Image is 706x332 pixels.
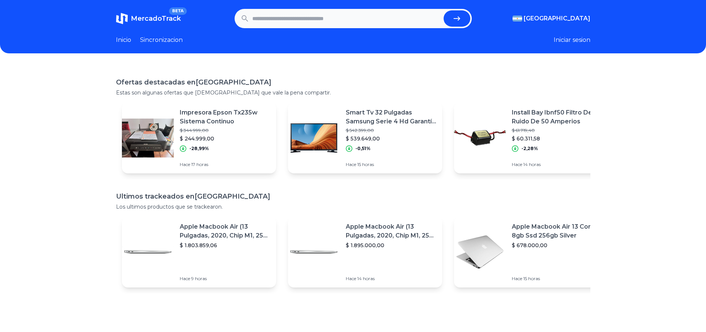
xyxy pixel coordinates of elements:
[288,216,442,288] a: Featured imageApple Macbook Air (13 Pulgadas, 2020, Chip M1, 256 Gb De Ssd, 8 Gb De Ram) - Plata$...
[454,226,506,278] img: Featured image
[512,135,602,142] p: $ 60.311,58
[346,242,436,249] p: $ 1.895.000,00
[513,16,522,21] img: Argentina
[131,14,181,23] span: MercadoTrack
[346,222,436,240] p: Apple Macbook Air (13 Pulgadas, 2020, Chip M1, 256 Gb De Ssd, 8 Gb De Ram) - Plata
[512,108,602,126] p: Install Bay Ibnf50 Filtro De Ruido De 50 Amperios
[346,108,436,126] p: Smart Tv 32 Pulgadas Samsung Serie 4 Hd Garantía Oficial Hdr
[180,108,270,126] p: Impresora Epson Tx235w Sistema Continuo
[521,146,538,152] p: -2,28%
[180,135,270,142] p: $ 244.999,00
[288,102,442,173] a: Featured imageSmart Tv 32 Pulgadas Samsung Serie 4 Hd Garantía Oficial Hdr$ 542.399,00$ 539.649,0...
[180,127,270,133] p: $ 344.999,00
[116,36,131,44] a: Inicio
[116,203,590,210] p: Los ultimos productos que se trackearon.
[554,36,590,44] button: Iniciar sesion
[122,226,174,278] img: Featured image
[512,127,602,133] p: $ 61.719,40
[116,13,181,24] a: MercadoTrackBETA
[288,226,340,278] img: Featured image
[512,222,602,240] p: Apple Macbook Air 13 Core I5 8gb Ssd 256gb Silver
[122,112,174,164] img: Featured image
[454,216,608,288] a: Featured imageApple Macbook Air 13 Core I5 8gb Ssd 256gb Silver$ 678.000,00Hace 15 horas
[454,102,608,173] a: Featured imageInstall Bay Ibnf50 Filtro De Ruido De 50 Amperios$ 61.719,40$ 60.311,58-2,28%Hace 1...
[189,146,209,152] p: -28,99%
[288,112,340,164] img: Featured image
[180,162,270,167] p: Hace 17 horas
[122,216,276,288] a: Featured imageApple Macbook Air (13 Pulgadas, 2020, Chip M1, 256 Gb De Ssd, 8 Gb De Ram) - Plata$...
[346,276,436,282] p: Hace 14 horas
[346,127,436,133] p: $ 542.399,00
[169,7,186,15] span: BETA
[513,14,590,23] button: [GEOGRAPHIC_DATA]
[140,36,183,44] a: Sincronizacion
[116,89,590,96] p: Estas son algunas ofertas que [DEMOGRAPHIC_DATA] que vale la pena compartir.
[512,276,602,282] p: Hace 15 horas
[454,112,506,164] img: Featured image
[512,162,602,167] p: Hace 14 horas
[512,242,602,249] p: $ 678.000,00
[116,13,128,24] img: MercadoTrack
[180,276,270,282] p: Hace 9 horas
[116,191,590,202] h1: Ultimos trackeados en [GEOGRAPHIC_DATA]
[346,162,436,167] p: Hace 15 horas
[346,135,436,142] p: $ 539.649,00
[180,242,270,249] p: $ 1.803.859,06
[355,146,371,152] p: -0,51%
[180,222,270,240] p: Apple Macbook Air (13 Pulgadas, 2020, Chip M1, 256 Gb De Ssd, 8 Gb De Ram) - Plata
[524,14,590,23] span: [GEOGRAPHIC_DATA]
[122,102,276,173] a: Featured imageImpresora Epson Tx235w Sistema Continuo$ 344.999,00$ 244.999,00-28,99%Hace 17 horas
[116,77,590,87] h1: Ofertas destacadas en [GEOGRAPHIC_DATA]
